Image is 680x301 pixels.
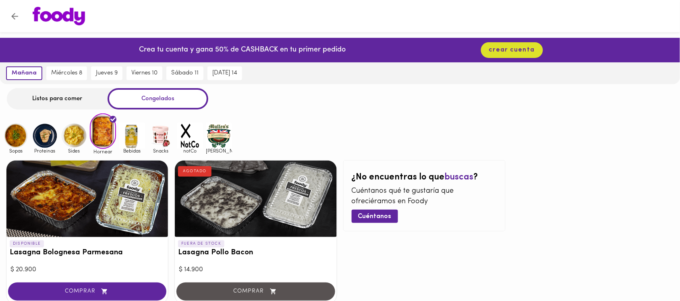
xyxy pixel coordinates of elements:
[178,240,224,247] p: FUERA DE STOCK
[178,166,211,177] div: AGOTADO
[61,148,87,153] span: Sides
[207,66,242,80] button: [DATE] 14
[3,148,29,153] span: Sopas
[119,148,145,153] span: Bebidas
[46,66,87,80] button: miércoles 8
[91,66,122,80] button: jueves 9
[177,148,203,153] span: notCo
[445,173,474,182] span: buscas
[166,66,203,80] button: sábado 11
[358,213,392,221] span: Cuéntanos
[131,70,158,77] span: viernes 10
[5,6,25,26] button: Volver
[108,88,208,109] div: Congelados
[8,282,166,301] button: COMPRAR
[10,240,44,247] p: DISPONIBLE
[179,265,332,274] div: $ 14.900
[481,42,543,58] button: crear cuenta
[178,249,333,257] h3: Lasagna Pollo Bacon
[51,70,82,77] span: miércoles 8
[6,161,168,237] div: Lasagna Bolognesa Parmesana
[206,148,232,153] span: [PERSON_NAME]
[177,123,203,149] img: notCo
[3,123,29,149] img: Sopas
[148,148,174,153] span: Snacks
[32,148,58,153] span: Proteinas
[126,66,162,80] button: viernes 10
[18,288,156,295] span: COMPRAR
[633,254,672,293] iframe: Messagebird Livechat Widget
[33,7,85,25] img: logo.png
[206,123,232,149] img: mullens
[10,249,165,257] h3: Lasagna Bolognesa Parmesana
[90,113,116,149] img: Hornear
[96,70,118,77] span: jueves 9
[489,46,535,54] span: crear cuenta
[12,70,37,77] span: mañana
[119,123,145,149] img: Bebidas
[32,123,58,149] img: Proteinas
[175,161,336,237] div: Lasagna Pollo Bacon
[139,45,346,56] p: Crea tu cuenta y gana 50% de CASHBACK en tu primer pedido
[352,173,497,182] h2: ¿No encuentras lo que ?
[352,186,497,207] p: Cuéntanos qué te gustaría que ofreciéramos en Foody
[212,70,237,77] span: [DATE] 14
[7,88,108,109] div: Listos para comer
[171,70,199,77] span: sábado 11
[148,123,174,149] img: Snacks
[90,149,116,154] span: Hornear
[6,66,42,80] button: mañana
[10,265,164,274] div: $ 20.900
[352,210,398,223] button: Cuéntanos
[61,123,87,149] img: Sides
